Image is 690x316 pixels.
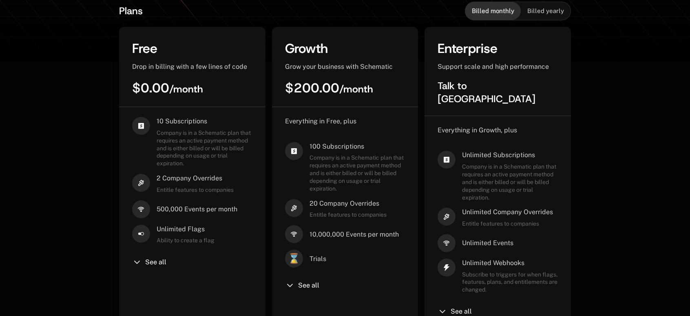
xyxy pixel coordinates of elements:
i: thunder [438,259,456,276]
sub: / month [339,83,373,96]
span: ⌛ [285,250,303,268]
i: hammer [438,208,456,226]
span: See all [298,282,319,289]
span: Unlimited Webhooks [462,259,558,268]
span: Company is in a Schematic plan that requires an active payment method and is either billed or wil... [157,129,252,167]
span: Company is in a Schematic plan that requires an active payment method and is either billed or wil... [462,163,558,201]
span: See all [145,259,166,266]
span: Entitle features to companies [462,220,553,228]
i: cashapp [132,117,150,135]
span: $0.00 [132,79,203,97]
span: Talk to [GEOGRAPHIC_DATA] [438,79,535,105]
span: Everything in Growth, plus [438,126,517,134]
span: 10,000,000 Events per month [310,230,399,239]
span: Company is in a Schematic plan that requires an active payment method and is either billed or wil... [310,154,405,192]
i: chevron-down [132,257,142,267]
span: Free [132,40,157,57]
i: cashapp [438,151,456,169]
span: Growth [285,40,328,57]
i: hammer [132,174,150,192]
i: signal [438,234,456,252]
span: $200.00 [285,79,373,97]
span: Entitle features to companies [157,186,234,194]
span: Unlimited Company Overrides [462,208,553,217]
i: signal [285,225,303,243]
span: Unlimited Flags [157,225,215,234]
sub: / month [169,83,203,96]
span: Subscribe to triggers for when flags, features, plans, and entitlements are changed. [462,271,558,294]
span: Drop in billing with a few lines of code [132,63,247,70]
i: hammer [285,199,303,217]
span: Entitle features to companies [310,211,387,219]
span: See all [451,308,472,315]
span: Unlimited Events [462,239,513,248]
span: Unlimited Subscriptions [462,151,558,160]
i: chevron-down [285,281,295,290]
span: 2 Company Overrides [157,174,234,183]
span: 100 Subscriptions [310,142,405,151]
i: signal [132,200,150,218]
span: Enterprise [438,40,498,57]
span: Grow your business with Schematic [285,63,393,70]
span: 10 Subscriptions [157,117,252,126]
span: Trials [310,255,326,263]
span: Plans [119,4,143,18]
span: Billed yearly [527,7,564,15]
span: 500,000 Events per month [157,205,237,214]
span: Support scale and high performance [438,63,549,70]
span: 20 Company Overrides [310,199,387,208]
i: boolean-on [132,225,150,243]
span: Billed monthly [472,7,514,15]
i: cashapp [285,142,303,160]
span: Everything in Free, plus [285,117,356,125]
span: Ability to create a flag [157,237,215,244]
